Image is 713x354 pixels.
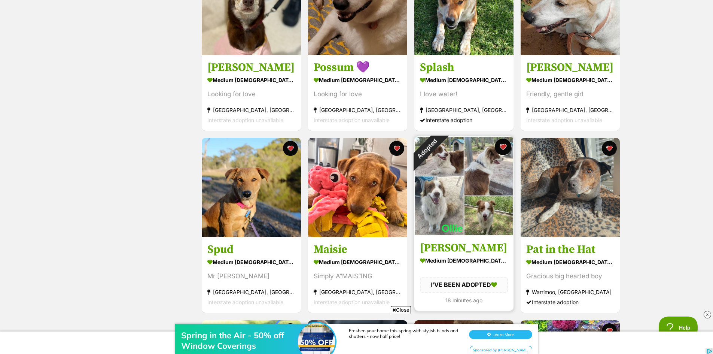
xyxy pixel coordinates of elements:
[495,139,511,155] button: favourite
[602,141,617,156] button: favourite
[202,55,301,131] a: [PERSON_NAME] medium [DEMOGRAPHIC_DATA] Dog Looking for love [GEOGRAPHIC_DATA], [GEOGRAPHIC_DATA]...
[207,60,295,75] h3: [PERSON_NAME]
[298,14,335,51] img: Spring in the Air - 50% off Window Coverings
[314,257,402,268] div: medium [DEMOGRAPHIC_DATA] Dog
[526,272,614,282] div: Gracious big hearted boy
[314,117,390,123] span: Interstate adoption unavailable
[526,287,614,297] div: Warrimoo, [GEOGRAPHIC_DATA]
[308,237,407,313] a: Maisie medium [DEMOGRAPHIC_DATA] Dog Simply A”MAIS”ING [GEOGRAPHIC_DATA], [GEOGRAPHIC_DATA] Inter...
[521,237,620,313] a: Pat in the Hat medium [DEMOGRAPHIC_DATA] Dog Gracious big hearted boy Warrimoo, [GEOGRAPHIC_DATA]...
[308,55,407,131] a: Possum 💜 medium [DEMOGRAPHIC_DATA] Dog Looking for love [GEOGRAPHIC_DATA], [GEOGRAPHIC_DATA] Inte...
[207,299,283,306] span: Interstate adoption unavailable
[420,277,508,293] div: I'VE BEEN ADOPTED
[420,89,508,99] div: I love water!
[207,287,295,297] div: [GEOGRAPHIC_DATA], [GEOGRAPHIC_DATA]
[193,29,336,48] div: TUCSON Hybrid from $47,240 drive away*
[526,257,614,268] div: medium [DEMOGRAPHIC_DATA] Dog
[207,89,295,99] div: Looking for love
[314,89,402,99] div: Looking for love
[308,138,407,237] img: Maisie
[414,136,514,236] img: Ollie
[526,243,614,257] h3: Pat in the Hat
[526,105,614,115] div: [GEOGRAPHIC_DATA], [GEOGRAPHIC_DATA]
[314,272,402,282] div: Simply A”MAIS”ING
[207,243,295,257] h3: Spud
[202,138,301,237] img: Spud
[420,115,508,125] div: Interstate adoption
[391,306,411,314] span: Close
[470,37,532,46] div: Sponsored by [PERSON_NAME] & Screens
[389,141,404,156] button: favourite
[314,60,402,75] h3: Possum 💜
[314,243,402,257] h3: Maisie
[420,60,508,75] h3: Splash
[414,55,514,131] a: Splash medium [DEMOGRAPHIC_DATA] Dog I love water! [GEOGRAPHIC_DATA], [GEOGRAPHIC_DATA] Interstat...
[521,55,620,131] a: [PERSON_NAME] medium [DEMOGRAPHIC_DATA] Dog Friendly, gentle girl [GEOGRAPHIC_DATA], [GEOGRAPHIC_...
[420,75,508,85] div: medium [DEMOGRAPHIC_DATA] Dog
[314,287,402,297] div: [GEOGRAPHIC_DATA], [GEOGRAPHIC_DATA]
[314,75,402,85] div: medium [DEMOGRAPHIC_DATA] Dog
[521,138,620,237] img: Pat in the Hat
[349,19,461,30] div: Freshen your home this spring with stylish blinds and shutters - now half price!
[526,75,614,85] div: medium [DEMOGRAPHIC_DATA] Dog
[404,127,449,171] div: Adopted
[314,105,402,115] div: [GEOGRAPHIC_DATA], [GEOGRAPHIC_DATA]
[314,299,390,306] span: Interstate adoption unavailable
[526,60,614,75] h3: [PERSON_NAME]
[181,21,301,42] div: Spring in the Air - 50% off Window Coverings
[420,295,508,305] div: 18 minutes ago
[202,237,301,313] a: Spud medium [DEMOGRAPHIC_DATA] Dog Mr [PERSON_NAME] [GEOGRAPHIC_DATA], [GEOGRAPHIC_DATA] Intersta...
[414,230,514,237] a: Adopted
[420,255,508,266] div: medium [DEMOGRAPHIC_DATA] Dog
[526,89,614,99] div: Friendly, gentle girl
[207,117,283,123] span: Interstate adoption unavailable
[469,21,532,30] button: Learn More
[320,85,347,90] div: Learn more
[526,297,614,308] div: Interstate adoption
[420,241,508,255] h3: [PERSON_NAME]
[207,105,295,115] div: [GEOGRAPHIC_DATA], [GEOGRAPHIC_DATA]
[207,75,295,85] div: medium [DEMOGRAPHIC_DATA] Dog
[283,141,298,156] button: favourite
[420,105,508,115] div: [GEOGRAPHIC_DATA], [GEOGRAPHIC_DATA]
[526,117,602,123] span: Interstate adoption unavailable
[414,236,514,311] a: [PERSON_NAME] medium [DEMOGRAPHIC_DATA] Dog I'VE BEEN ADOPTED 18 minutes ago favourite
[704,311,711,318] img: close_rtb.svg
[207,257,295,268] div: medium [DEMOGRAPHIC_DATA] Dog
[207,272,295,282] div: Mr [PERSON_NAME]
